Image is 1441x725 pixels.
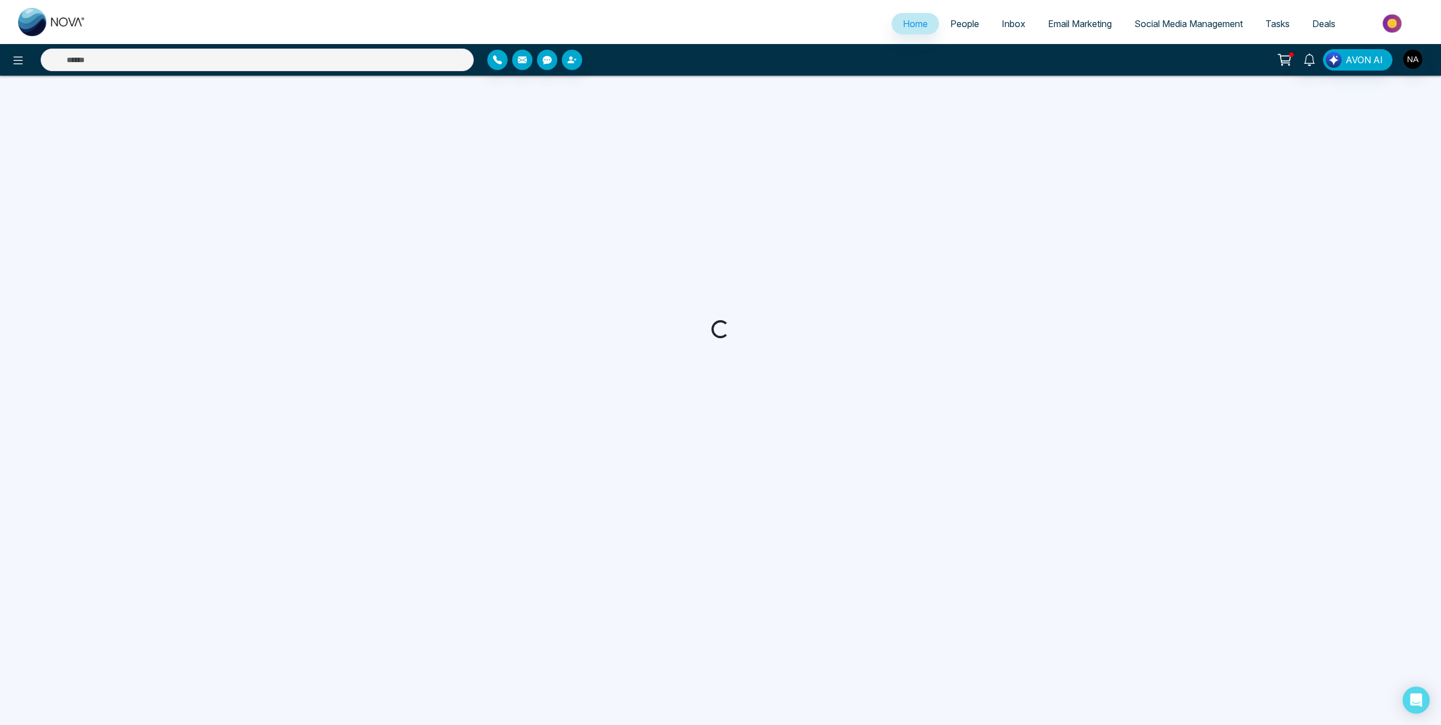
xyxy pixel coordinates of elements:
img: Nova CRM Logo [18,8,86,36]
img: Lead Flow [1326,52,1342,68]
div: Open Intercom Messenger [1403,687,1430,714]
a: Email Marketing [1037,13,1123,34]
a: Home [892,13,939,34]
img: User Avatar [1403,50,1422,69]
span: Deals [1312,18,1335,29]
span: Social Media Management [1134,18,1243,29]
span: Tasks [1265,18,1290,29]
a: Social Media Management [1123,13,1254,34]
a: Deals [1301,13,1347,34]
span: Inbox [1002,18,1025,29]
span: Email Marketing [1048,18,1112,29]
span: AVON AI [1346,53,1383,67]
a: Inbox [990,13,1037,34]
span: Home [903,18,928,29]
button: AVON AI [1323,49,1392,71]
span: People [950,18,979,29]
a: Tasks [1254,13,1301,34]
img: Market-place.gif [1352,11,1434,36]
a: People [939,13,990,34]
